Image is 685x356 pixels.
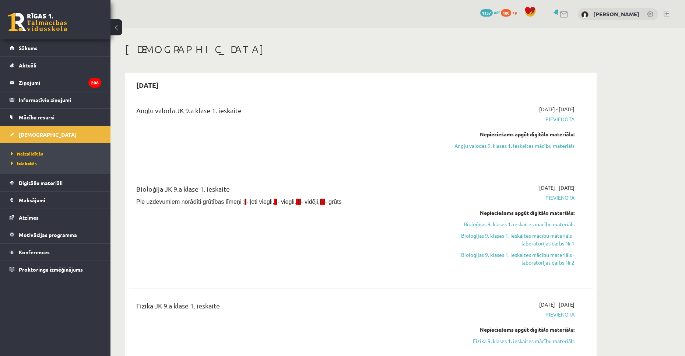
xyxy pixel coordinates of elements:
[480,9,500,15] a: 1157 mP
[436,326,575,334] div: Nepieciešams apgūt digitālo materiālu:
[501,9,521,15] a: 100 xp
[10,174,101,191] a: Digitālie materiāli
[19,45,38,51] span: Sākums
[19,114,55,121] span: Mācību resursi
[436,115,575,123] span: Pievienota
[10,209,101,226] a: Atzīmes
[19,91,101,108] legend: Informatīvie ziņojumi
[136,184,425,198] div: Bioloģija JK 9.a klase 1. ieskaite
[19,214,39,221] span: Atzīmes
[10,126,101,143] a: [DEMOGRAPHIC_DATA]
[19,131,77,138] span: [DEMOGRAPHIC_DATA]
[436,251,575,266] a: Bioloģijas 9. klases 1. ieskaites mācību materiāls - laboratorijas darbs Nr.2
[11,151,43,157] span: Neizpildītās
[10,226,101,243] a: Motivācijas programma
[10,261,101,278] a: Proktoringa izmēģinājums
[19,266,83,273] span: Proktoringa izmēģinājums
[19,179,63,186] span: Digitālie materiāli
[19,192,101,209] legend: Maksājumi
[581,11,589,18] img: Ervīns Blonskis
[136,301,425,314] div: Fizika JK 9.a klase 1. ieskaite
[436,194,575,202] span: Pievienota
[11,160,37,166] span: Izlabotās
[245,199,246,205] span: I
[10,91,101,108] a: Informatīvie ziņojumi
[11,150,103,157] a: Neizpildītās
[8,13,67,31] a: Rīgas 1. Tālmācības vidusskola
[10,244,101,261] a: Konferences
[539,184,575,192] span: [DATE] - [DATE]
[494,9,500,15] span: mP
[129,76,166,94] h2: [DATE]
[436,311,575,318] span: Pievienota
[436,220,575,228] a: Bioloģijas 9. klases 1. ieskaites mācību materiāls
[539,301,575,308] span: [DATE] - [DATE]
[11,160,103,167] a: Izlabotās
[296,199,301,205] span: III
[136,105,425,119] div: Angļu valoda JK 9.a klase 1. ieskaite
[19,74,101,91] legend: Ziņojumi
[19,249,50,255] span: Konferences
[10,192,101,209] a: Maksājumi
[436,130,575,138] div: Nepieciešams apgūt digitālo materiālu:
[125,43,597,56] h1: [DEMOGRAPHIC_DATA]
[88,78,101,88] i: 208
[436,209,575,217] div: Nepieciešams apgūt digitālo materiālu:
[19,62,36,69] span: Aktuāli
[539,105,575,113] span: [DATE] - [DATE]
[10,109,101,126] a: Mācību resursi
[436,337,575,345] a: Fizika 9. klases 1. ieskaites mācību materiāls
[593,10,639,18] a: [PERSON_NAME]
[436,232,575,247] a: Bioloģijas 9. klases 1. ieskaites mācību materiāls - laboratorijas darbs Nr.1
[274,199,277,205] span: II
[501,9,511,17] span: 100
[512,9,517,15] span: xp
[480,9,493,17] span: 1157
[136,199,342,205] span: Pie uzdevumiem norādīti grūtības līmeņi : - ļoti viegli, - viegli, - vidēji, - grūts
[10,57,101,74] a: Aktuāli
[436,142,575,150] a: Angļu valodas 9. klases 1. ieskaites mācību materiāls
[10,74,101,91] a: Ziņojumi208
[19,231,77,238] span: Motivācijas programma
[320,199,325,205] span: IV
[10,39,101,56] a: Sākums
